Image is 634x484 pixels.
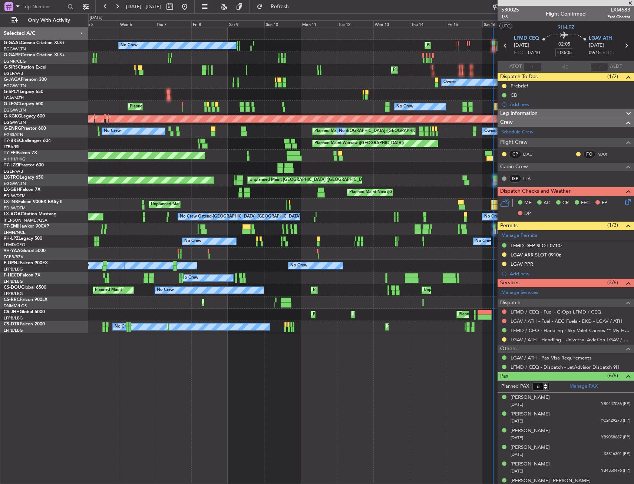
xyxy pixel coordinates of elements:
div: [DATE] [90,15,102,21]
a: F-GPNJFalcon 900EX [4,261,48,265]
div: FO [583,150,595,158]
span: G-GARE [4,53,21,57]
div: LGAV ARR SLOT 0910z [511,252,561,258]
span: Dispatch [500,299,521,307]
div: No Crew Ostend-[GEOGRAPHIC_DATA] ([GEOGRAPHIC_DATA]) [180,211,301,222]
span: G-KGKG [4,114,21,119]
span: 02:05 [558,41,570,48]
a: G-LEGCLegacy 600 [4,102,43,106]
a: Schedule Crew [501,129,534,136]
span: LX-INB [4,200,18,204]
span: G-GAAL [4,41,21,45]
span: LFMD CEQ [514,35,539,42]
a: LGAV/ATH [4,95,24,101]
span: LX-TRO [4,175,20,180]
a: LFPB/LBG [4,315,23,321]
span: T7-EMI [4,224,18,229]
div: Planned Maint [GEOGRAPHIC_DATA] ([GEOGRAPHIC_DATA]) [393,64,510,76]
span: YB4350476 (PP) [601,468,630,474]
span: [DATE] [511,418,523,424]
span: F-GPNJ [4,261,20,265]
div: LGAV PPR [511,261,533,267]
span: ELDT [602,49,614,57]
a: DNMM/LOS [4,303,27,309]
span: Pref Charter [607,14,630,20]
a: LFPB/LBG [4,328,23,333]
div: No Crew [120,40,138,51]
span: (1/3) [607,221,618,229]
div: Planned Maint [95,285,122,296]
a: G-SPCYLegacy 650 [4,90,43,94]
span: (6/6) [607,372,618,379]
div: Wed 6 [119,20,155,27]
span: ETOT [514,49,526,57]
span: (1/2) [607,73,618,80]
label: Planned PAX [501,383,529,390]
div: Planned Maint [GEOGRAPHIC_DATA] ([GEOGRAPHIC_DATA]) [353,309,470,320]
span: FP [602,199,607,207]
span: Cabin Crew [500,163,528,171]
a: G-GAALCessna Citation XLS+ [4,41,65,45]
span: 1/3 [501,14,519,20]
a: EGGW/LTN [4,46,26,52]
a: G-ENRGPraetor 600 [4,126,46,131]
input: Trip Number [23,1,65,12]
span: ATOT [509,63,522,70]
a: LFPB/LBG [4,291,23,296]
a: EGGW/LTN [4,83,26,89]
span: FFC [581,199,590,207]
div: Tue 12 [337,20,373,27]
span: LXM683 [607,6,630,14]
a: EDLW/DTM [4,193,26,199]
a: T7-FFIFalcon 7X [4,151,37,155]
div: Add new [510,271,630,277]
span: Others [500,345,516,353]
span: X8316301 (PP) [604,451,630,457]
div: [PERSON_NAME] [511,444,550,451]
a: CS-DTRFalcon 2000 [4,322,45,326]
span: T7-BRE [4,139,19,143]
span: [DATE] [514,42,529,49]
a: Manage Services [501,289,538,296]
div: Unplanned Maint [GEOGRAPHIC_DATA] ([GEOGRAPHIC_DATA]) [250,175,372,186]
a: Manage Permits [501,232,537,239]
span: CS-RRC [4,298,20,302]
a: LFMD / CEQ - Fuel - G-Ops LFMD / CEQ [511,309,601,315]
div: Thu 7 [155,20,191,27]
span: YB9058687 (PP) [601,434,630,441]
span: YB0447056 (PP) [601,401,630,407]
a: F-HECDFalcon 7X [4,273,40,278]
div: [PERSON_NAME] [511,427,550,435]
div: Fri 8 [191,20,228,27]
span: 9H-YAA [4,249,20,253]
a: LFPB/LBG [4,279,23,284]
span: T7-LZZI [4,163,19,168]
div: No Crew [115,321,132,332]
div: Planned Maint [427,40,454,51]
span: [DATE] [511,452,523,457]
div: Planned Maint [GEOGRAPHIC_DATA] ([GEOGRAPHIC_DATA]) [313,285,430,296]
a: EGGW/LTN [4,107,26,113]
div: Planned Maint Nice ([GEOGRAPHIC_DATA]) [349,187,432,198]
div: Wed 13 [373,20,410,27]
span: 9H-LPZ [558,23,574,31]
input: --:-- [524,62,541,71]
span: [DATE] [511,402,523,407]
span: 530025 [501,6,519,14]
span: Dispatch To-Dos [500,73,538,81]
a: LFMD/CEQ [4,242,25,248]
a: LX-TROLegacy 650 [4,175,43,180]
a: T7-EMIHawker 900XP [4,224,49,229]
a: 9H-YAAGlobal 5000 [4,249,46,253]
a: LX-INBFalcon 900EX EASy II [4,200,62,204]
div: Unplanned Maint Nice ([GEOGRAPHIC_DATA]) [151,199,239,210]
span: Services [500,279,519,287]
span: Permits [500,222,518,230]
span: Flight Crew [500,138,528,147]
a: CS-RRCFalcon 900LX [4,298,47,302]
div: [PERSON_NAME] [511,461,550,468]
span: 09:15 [589,49,601,57]
a: [PERSON_NAME]/QSA [4,218,47,223]
span: DP [524,210,531,218]
div: No Crew [290,260,307,271]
